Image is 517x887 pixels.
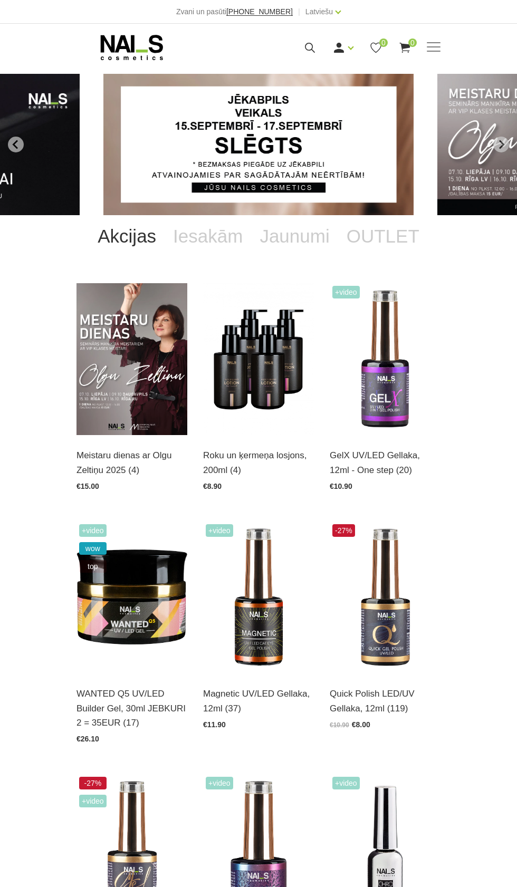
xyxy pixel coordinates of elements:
span: +Video [332,286,360,298]
span: -27% [79,777,107,789]
a: 0 [369,41,382,54]
span: +Video [79,795,107,807]
span: [PHONE_NUMBER] [226,7,293,16]
span: +Video [79,524,107,537]
img: Ilgnoturīga gellaka, kas sastāv no metāla mikrodaļiņām, kuras īpaša magnēta ietekmē var pārvērst ... [203,522,314,674]
a: WANTED Q5 UV/LED Builder Gel, 30ml JEBKURI 2 = 35EUR (17) [76,687,187,730]
a: Roku un ķermeņa losjons, 200ml (4) [203,448,314,477]
img: Trīs vienā - bāze, tonis, tops (trausliem nagiem vēlams papildus lietot bāzi). Ilgnoturīga un int... [330,283,441,436]
span: -27% [332,524,355,537]
button: Next slide [493,137,509,152]
span: €26.10 [76,735,99,743]
a: Latviešu [305,5,333,18]
span: €8.90 [203,482,222,490]
span: 0 [379,38,388,47]
span: €11.90 [203,720,226,729]
img: Gels WANTED NAILS cosmetics tehniķu komanda ir radījusi gelu, kas ilgi jau ir katra meistara mekl... [76,522,187,674]
a: Jaunumi [251,215,338,257]
img: Ātri, ērti un vienkārši!Intensīvi pigmentēta gellaka, kas perfekti klājas arī vienā slānī, tādā v... [330,522,441,674]
a: 0 [398,41,411,54]
span: | [298,5,300,18]
span: €10.90 [330,721,349,729]
span: top [79,560,107,573]
span: 0 [408,38,417,47]
button: Go to last slide [8,137,24,152]
a: Iesakām [165,215,251,257]
a: Akcijas [89,215,165,257]
span: €15.00 [76,482,99,490]
img: ✨ Meistaru dienas ar Olgu Zeltiņu 2025 ✨🍂 RUDENS / Seminārs manikīra meistariem 🍂📍 Liepāja – 7. o... [76,283,187,436]
span: +Video [206,524,233,537]
div: Zvani un pasūti [176,5,293,18]
span: wow [79,542,107,555]
a: [PHONE_NUMBER] [226,8,293,16]
span: +Video [206,777,233,789]
li: 1 of 14 [103,74,414,215]
span: +Video [332,777,360,789]
a: GelX UV/LED Gellaka, 12ml - One step (20) [330,448,441,477]
a: Quick Polish LED/UV Gellaka, 12ml (119) [330,687,441,715]
a: OUTLET [338,215,428,257]
span: €10.90 [330,482,352,490]
span: €8.00 [352,720,370,729]
a: Meistaru dienas ar Olgu Zeltiņu 2025 (4) [76,448,187,477]
a: Magnetic UV/LED Gellaka, 12ml (37) [203,687,314,715]
img: BAROJOŠS roku un ķermeņa LOSJONSBALI COCONUT barojošs roku un ķermeņa losjons paredzēts jebkura t... [203,283,314,436]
